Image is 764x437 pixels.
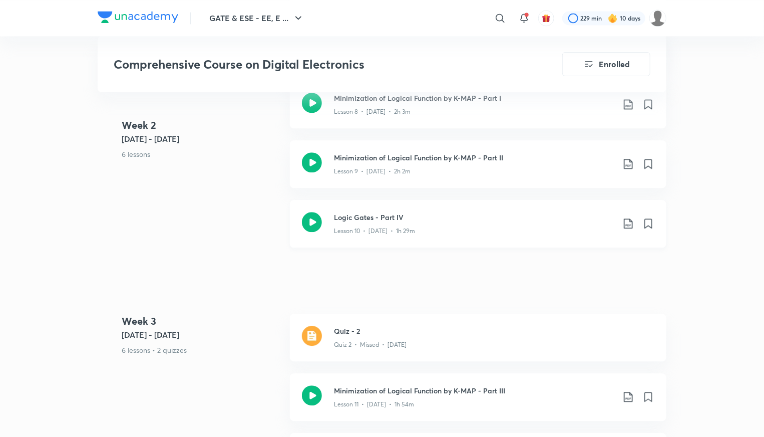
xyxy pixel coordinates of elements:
h3: Logic Gates - Part IV [334,212,614,223]
h4: Week 3 [122,314,282,329]
button: avatar [538,10,554,26]
h3: Minimization of Logical Function by K-MAP - Part II [334,152,614,163]
a: quizQuiz - 2Quiz 2 • Missed • [DATE] [290,314,666,373]
p: 6 lessons • 2 quizzes [122,345,282,355]
a: Minimization of Logical Function by K-MAP - Part ILesson 8 • [DATE] • 2h 3m [290,81,666,140]
h4: Week 2 [122,118,282,133]
p: Lesson 10 • [DATE] • 1h 29m [334,227,415,236]
button: GATE & ESE - EE, E ... [203,8,310,28]
a: Company Logo [98,11,178,26]
img: avatar [542,14,551,23]
a: Minimization of Logical Function by K-MAP - Part IILesson 9 • [DATE] • 2h 2m [290,140,666,200]
p: Lesson 11 • [DATE] • 1h 54m [334,400,414,409]
a: Minimization of Logical Function by K-MAP - Part IIILesson 11 • [DATE] • 1h 54m [290,373,666,433]
img: Company Logo [98,11,178,23]
img: quiz [302,326,322,346]
h3: Minimization of Logical Function by K-MAP - Part I [334,93,614,103]
h3: Comprehensive Course on Digital Electronics [114,57,506,72]
button: Enrolled [562,52,650,76]
p: Lesson 9 • [DATE] • 2h 2m [334,167,411,176]
h5: [DATE] - [DATE] [122,133,282,145]
h3: Quiz - 2 [334,326,654,336]
h3: Minimization of Logical Function by K-MAP - Part III [334,385,614,396]
p: 6 lessons [122,149,282,159]
a: Logic Gates - Part IVLesson 10 • [DATE] • 1h 29m [290,200,666,260]
img: streak [608,13,618,23]
img: Rahul KD [649,10,666,27]
p: Quiz 2 • Missed • [DATE] [334,340,407,349]
p: Lesson 8 • [DATE] • 2h 3m [334,107,411,116]
h5: [DATE] - [DATE] [122,329,282,341]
